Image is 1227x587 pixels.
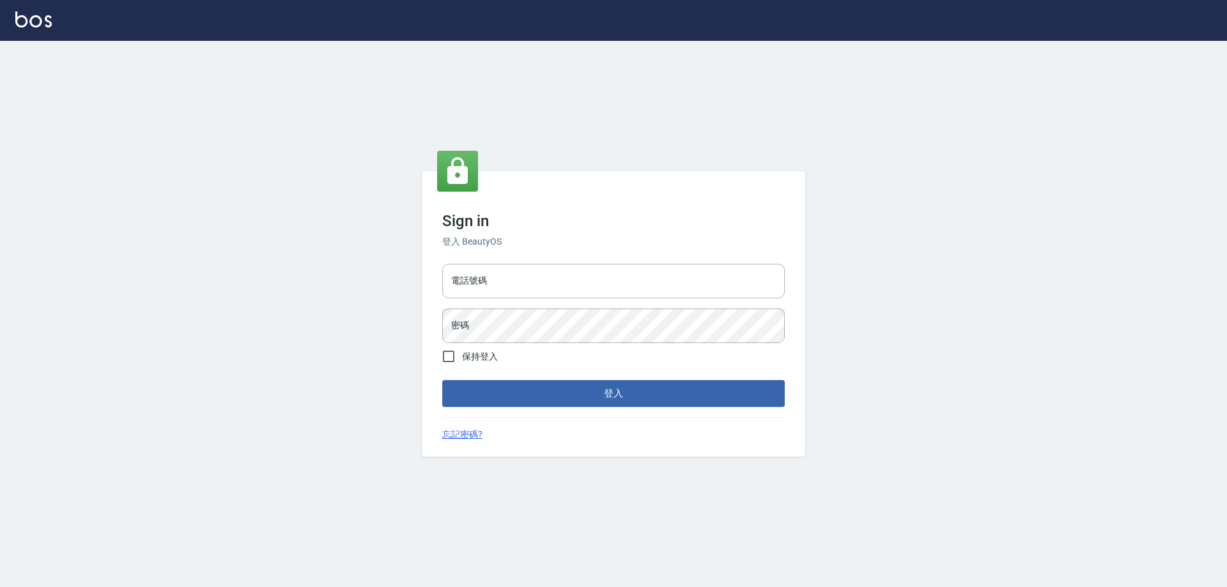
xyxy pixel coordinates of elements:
h6: 登入 BeautyOS [442,235,785,248]
h3: Sign in [442,212,785,230]
img: Logo [15,11,52,27]
span: 保持登入 [462,350,498,363]
button: 登入 [442,380,785,407]
a: 忘記密碼? [442,428,482,441]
